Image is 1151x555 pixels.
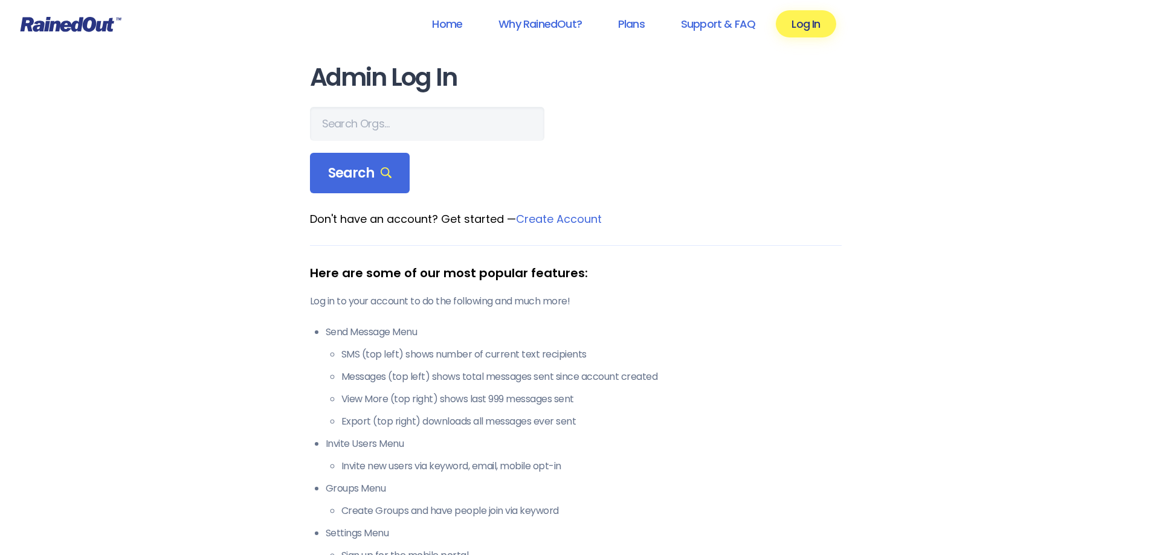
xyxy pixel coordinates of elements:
li: SMS (top left) shows number of current text recipients [341,347,842,362]
li: Messages (top left) shows total messages sent since account created [341,370,842,384]
li: Groups Menu [326,481,842,518]
div: Here are some of our most popular features: [310,264,842,282]
li: Send Message Menu [326,325,842,429]
input: Search Orgs… [310,107,544,141]
div: Search [310,153,410,194]
a: Plans [602,10,660,37]
p: Log in to your account to do the following and much more! [310,294,842,309]
li: View More (top right) shows last 999 messages sent [341,392,842,406]
li: Invite new users via keyword, email, mobile opt-in [341,459,842,473]
a: Log In [776,10,836,37]
a: Support & FAQ [665,10,771,37]
li: Create Groups and have people join via keyword [341,504,842,518]
li: Invite Users Menu [326,437,842,473]
a: Home [416,10,478,37]
a: Create Account [516,211,602,226]
li: Export (top right) downloads all messages ever sent [341,414,842,429]
span: Search [328,165,392,182]
h1: Admin Log In [310,64,842,91]
a: Why RainedOut? [483,10,598,37]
